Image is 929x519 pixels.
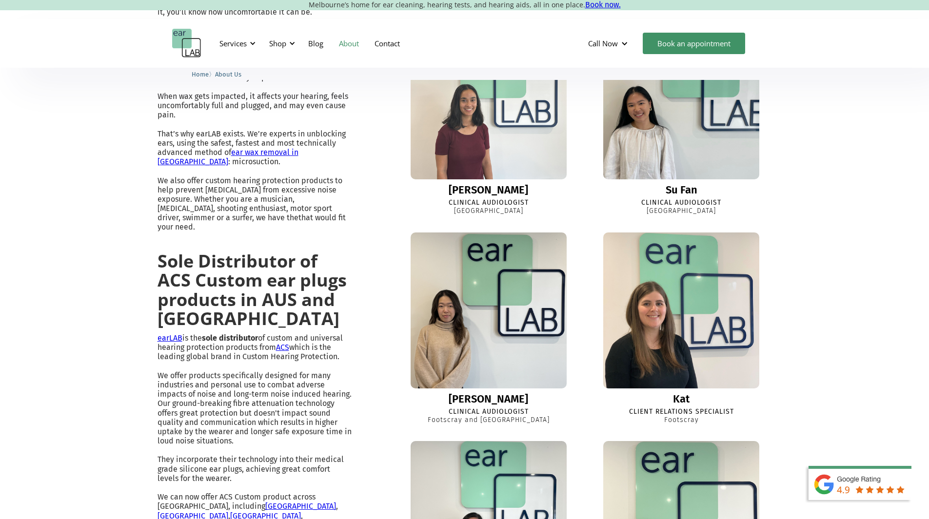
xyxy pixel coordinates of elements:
[398,232,579,424] a: Sharon[PERSON_NAME]Clinical AudiologistFootscray and [GEOGRAPHIC_DATA]
[398,23,579,215] a: Ella[PERSON_NAME]Clinical Audiologist[GEOGRAPHIC_DATA]
[158,333,182,343] a: earLAB
[595,16,767,187] img: Su Fan
[449,408,529,416] div: Clinical Audiologist
[411,232,567,388] img: Sharon
[449,199,529,207] div: Clinical Audiologist
[219,38,247,48] div: Services
[641,199,721,207] div: Clinical Audiologist
[643,33,745,54] a: Book an appointment
[192,71,209,78] span: Home
[263,29,298,58] div: Shop
[367,29,408,58] a: Contact
[603,232,759,388] img: Kat
[158,251,352,328] h2: Sole Distributor of ACS Custom ear plugs products in AUS and [GEOGRAPHIC_DATA]
[449,184,528,196] div: [PERSON_NAME]
[673,393,690,405] div: Kat
[588,38,618,48] div: Call Now
[300,29,331,58] a: Blog
[158,148,298,166] a: ear wax removal in [GEOGRAPHIC_DATA]
[647,207,716,215] div: [GEOGRAPHIC_DATA]
[454,207,523,215] div: [GEOGRAPHIC_DATA]
[215,71,241,78] span: About Us
[276,343,289,352] a: ACS
[428,416,550,424] div: Footscray and [GEOGRAPHIC_DATA]
[172,29,201,58] a: home
[449,393,528,405] div: [PERSON_NAME]
[265,501,336,511] a: [GEOGRAPHIC_DATA]
[629,408,734,416] div: Client Relations Specialist
[192,69,209,78] a: Home
[214,29,258,58] div: Services
[331,29,367,58] a: About
[664,416,699,424] div: Footscray
[411,23,567,179] img: Ella
[580,29,638,58] div: Call Now
[591,232,771,424] a: KatKatClient Relations SpecialistFootscray
[666,184,697,196] div: Su Fan
[202,333,258,343] strong: sole distributor
[192,69,215,79] li: 〉
[591,23,771,215] a: Su FanSu FanClinical Audiologist[GEOGRAPHIC_DATA]
[269,38,286,48] div: Shop
[215,69,241,78] a: About Us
